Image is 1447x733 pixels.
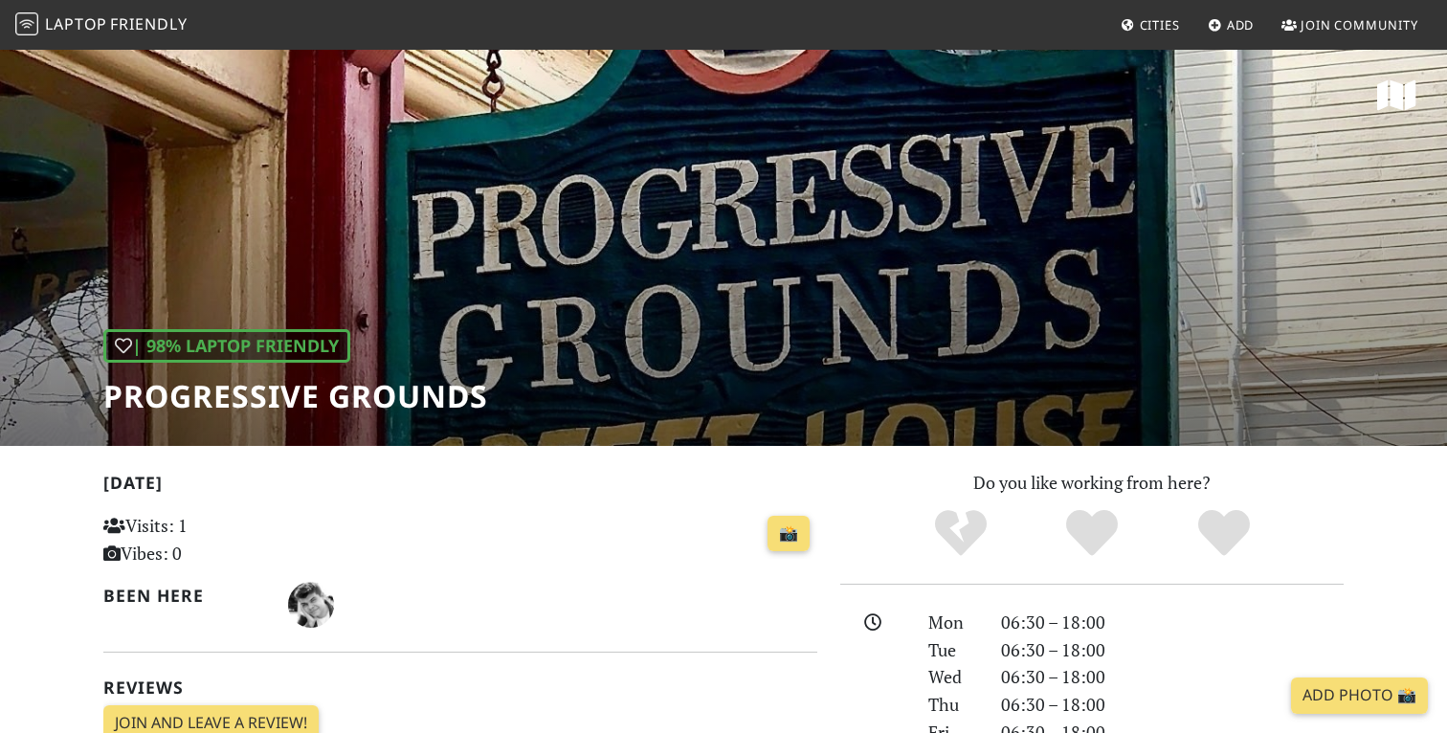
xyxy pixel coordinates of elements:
a: Add Photo 📸 [1291,677,1428,714]
div: 06:30 – 18:00 [990,691,1355,719]
span: Laptop [45,13,107,34]
p: Visits: 1 Vibes: 0 [103,512,326,567]
img: LaptopFriendly [15,12,38,35]
div: Definitely! [1158,507,1290,560]
a: Cities [1113,8,1188,42]
div: Yes [1026,507,1158,560]
div: Thu [917,691,990,719]
a: Join Community [1274,8,1426,42]
h2: Reviews [103,677,817,698]
div: No [895,507,1027,560]
div: Wed [917,663,990,691]
div: 06:30 – 18:00 [990,609,1355,636]
a: 📸 [768,516,810,552]
div: | 98% Laptop Friendly [103,329,350,363]
span: Vlad Sitalo [288,591,334,614]
div: Mon [917,609,990,636]
h2: Been here [103,586,265,606]
h1: Progressive Grounds [103,378,488,414]
div: Tue [917,636,990,664]
span: Add [1227,16,1255,33]
p: Do you like working from here? [840,469,1344,497]
h2: [DATE] [103,473,817,500]
a: Add [1200,8,1262,42]
span: Friendly [110,13,187,34]
a: LaptopFriendly LaptopFriendly [15,9,188,42]
div: 06:30 – 18:00 [990,636,1355,664]
img: 2406-vlad.jpg [288,582,334,628]
div: 06:30 – 18:00 [990,663,1355,691]
span: Cities [1140,16,1180,33]
span: Join Community [1301,16,1418,33]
